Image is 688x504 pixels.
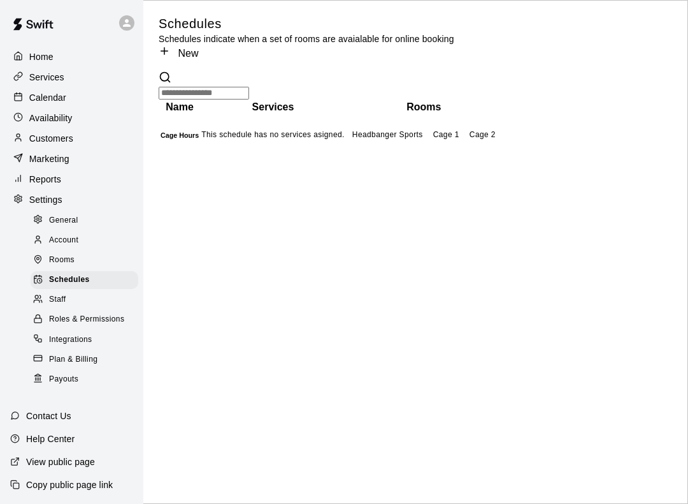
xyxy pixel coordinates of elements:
[29,71,64,84] p: Services
[26,410,71,422] p: Contact Us
[428,128,464,139] a: Cage 1
[10,149,133,168] a: Marketing
[10,88,133,107] a: Calendar
[29,173,61,186] p: Reports
[31,251,143,271] a: Rooms
[433,130,459,139] span: Cage 1
[252,101,294,112] b: Services
[31,350,143,369] a: Plan & Billing
[26,433,75,445] p: Help Center
[159,48,198,59] a: New
[31,230,143,250] a: Account
[29,193,62,206] p: Settings
[29,112,73,124] p: Availability
[159,15,454,33] h5: Schedules
[49,214,78,227] span: General
[10,68,133,87] a: Services
[31,290,143,310] a: Staff
[31,330,143,350] a: Integrations
[49,353,97,366] span: Plan & Billing
[49,373,78,386] span: Payouts
[352,130,423,139] span: Headbanger Sports
[201,130,345,139] span: This schedule has no services asigned.
[10,190,133,209] a: Settings
[49,313,124,326] span: Roles & Permissions
[31,310,143,330] a: Roles & Permissions
[464,128,501,139] a: Cage 2
[31,291,138,309] div: Staff
[49,334,92,346] span: Integrations
[469,130,496,139] span: Cage 2
[29,50,54,63] p: Home
[31,369,143,389] a: Payouts
[159,33,454,45] p: Schedules indicate when a set of rooms are avaialable for online booking
[29,91,66,104] p: Calendar
[26,478,113,491] p: Copy public page link
[31,271,138,289] div: Schedules
[29,152,69,165] p: Marketing
[49,293,66,306] span: Staff
[10,47,133,66] a: Home
[31,351,138,369] div: Plan & Billing
[26,456,95,468] p: View public page
[10,108,133,128] a: Availability
[31,251,138,269] div: Rooms
[31,232,138,249] div: Account
[31,212,138,230] div: General
[10,129,133,148] a: Customers
[31,311,138,329] div: Roles & Permissions
[49,234,78,247] span: Account
[161,131,199,139] h6: Cage Hours
[10,170,133,189] a: Reports
[159,100,503,157] table: simple table
[406,101,441,112] b: Rooms
[31,271,143,290] a: Schedules
[49,254,75,267] span: Rooms
[166,101,194,112] b: Name
[31,371,138,389] div: Payouts
[49,274,90,286] span: Schedules
[29,132,73,145] p: Customers
[31,331,138,349] div: Integrations
[31,211,143,230] a: General
[347,128,428,139] a: Headbanger Sports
